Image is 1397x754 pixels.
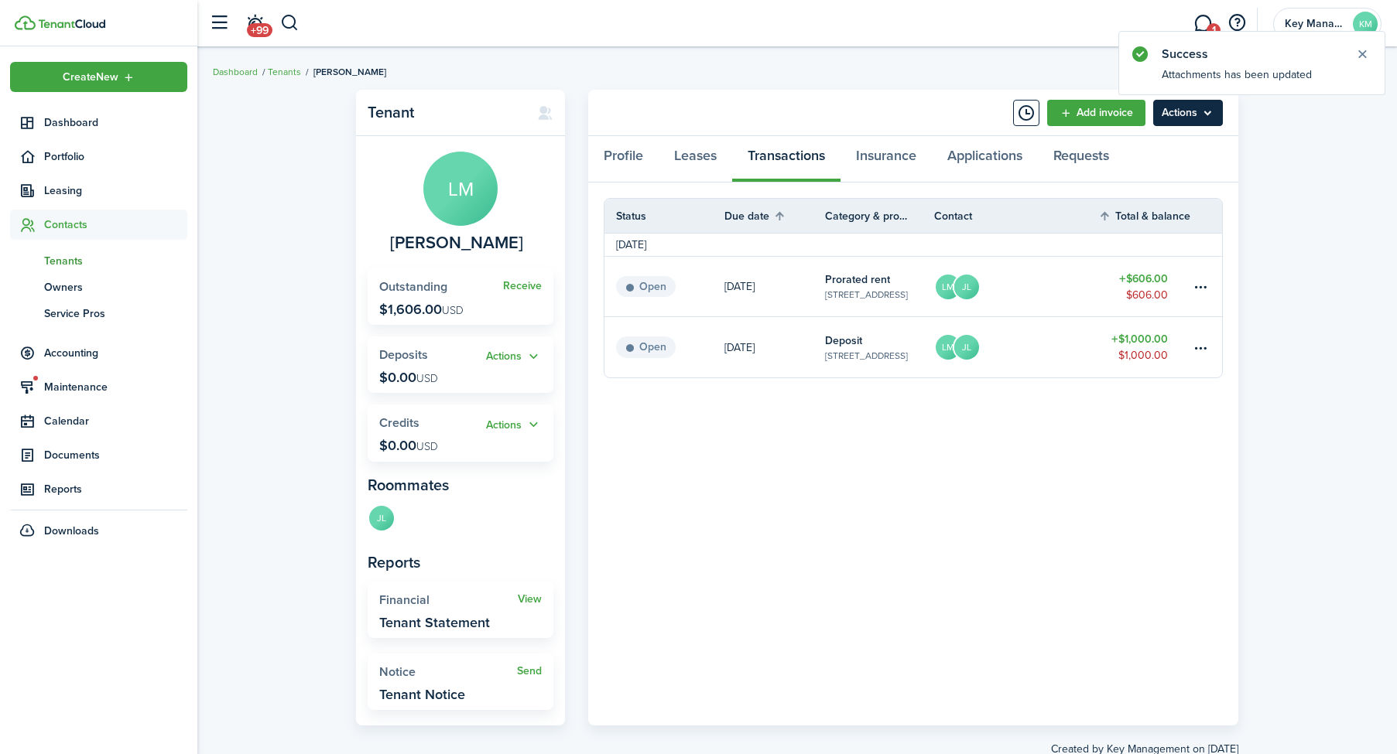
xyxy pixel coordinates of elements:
[1119,271,1168,287] table-amount-title: $606.00
[38,19,105,29] img: TenantCloud
[724,257,825,316] a: [DATE]
[1111,331,1168,347] table-amount-title: $1,000.00
[659,136,732,183] a: Leases
[724,339,755,356] p: [DATE]
[517,665,542,677] a: Send
[724,278,755,295] p: [DATE]
[934,257,1098,316] a: LMJL
[503,280,542,292] a: Receive
[486,416,542,434] button: Open menu
[204,9,234,38] button: Open sidebar
[1098,257,1191,316] a: $606.00$606.00
[416,438,438,455] span: USD
[10,247,187,274] a: Tenants
[1207,23,1221,37] span: 1
[825,288,908,302] table-subtitle: [STREET_ADDRESS]
[44,345,187,361] span: Accounting
[213,65,258,79] a: Dashboard
[1351,43,1373,65] button: Close notify
[518,593,542,606] a: View
[1013,100,1039,126] button: Timeline
[604,208,724,224] th: Status
[934,317,1098,377] a: LMJL
[390,234,523,253] span: Lilian Marie Zarate
[44,523,99,539] span: Downloads
[379,593,518,607] widget-stats-title: Financial
[416,370,438,387] span: USD
[604,257,724,316] a: Open
[44,379,187,395] span: Maintenance
[1098,206,1191,225] th: Sort
[379,302,464,317] p: $1,606.00
[313,65,386,79] span: [PERSON_NAME]
[1162,45,1340,63] notify-title: Success
[379,665,517,679] widget-stats-title: Notice
[44,148,187,165] span: Portfolio
[10,474,187,504] a: Reports
[44,305,187,322] span: Service Pros
[1285,19,1347,29] span: Key Management
[268,65,301,79] a: Tenants
[825,349,908,363] table-subtitle: [STREET_ADDRESS]
[825,257,934,316] a: Prorated rent[STREET_ADDRESS]
[1098,317,1191,377] a: $1,000.00$1,000.00
[486,348,542,366] button: Actions
[1153,100,1223,126] button: Open menu
[44,413,187,429] span: Calendar
[486,348,542,366] button: Open menu
[954,335,979,360] avatar-text: JL
[825,271,890,288] table-info-title: Prorated rent
[379,370,438,385] p: $0.00
[15,15,36,30] img: TenantCloud
[379,438,438,453] p: $0.00
[1126,287,1168,303] table-amount-description: $606.00
[934,208,1098,224] th: Contact
[1047,100,1145,126] a: Add invoice
[1188,4,1217,43] a: Messaging
[379,346,428,363] span: Deposits
[280,10,300,36] button: Search
[368,504,395,535] a: JL
[604,317,724,377] a: Open
[368,104,522,121] panel-main-title: Tenant
[63,72,118,83] span: Create New
[240,4,269,43] a: Notifications
[588,136,659,183] a: Profile
[10,62,187,92] button: Open menu
[1224,10,1250,36] button: Open resource center
[724,317,825,377] a: [DATE]
[10,274,187,300] a: Owners
[379,278,447,295] span: Outstanding
[825,317,934,377] a: Deposit[STREET_ADDRESS]
[932,136,1038,183] a: Applications
[44,183,187,199] span: Leasing
[369,506,394,531] avatar-text: JL
[423,152,498,226] avatar-text: LM
[1038,136,1125,183] a: Requests
[616,276,676,298] status: Open
[368,473,553,496] panel-main-subtitle: Roommates
[1153,100,1223,126] menu-btn: Actions
[936,335,960,360] avatar-text: LM
[379,414,419,432] span: Credits
[1118,347,1168,363] table-amount-description: $1,000.00
[44,481,187,497] span: Reports
[724,206,825,225] th: Sort
[44,279,187,295] span: Owners
[379,687,465,702] widget-stats-description: Tenant Notice
[616,336,676,358] status: Open
[1353,12,1378,36] avatar-text: KM
[486,416,542,434] button: Actions
[44,114,187,131] span: Dashboard
[825,208,934,224] th: Category & property
[1119,67,1385,94] notify-body: Attachments has been updated
[10,107,187,138] a: Dashboard
[936,275,960,299] avatar-text: LM
[44,217,187,233] span: Contacts
[10,300,187,326] a: Service Pros
[604,237,658,253] td: [DATE]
